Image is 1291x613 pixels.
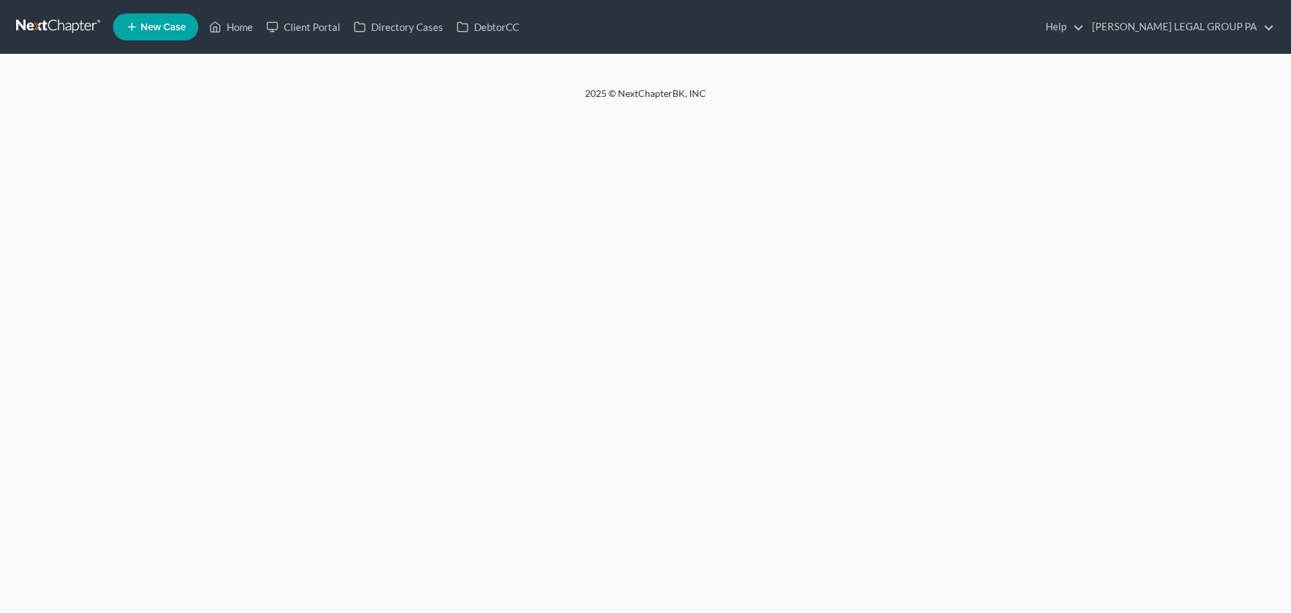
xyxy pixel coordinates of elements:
div: 2025 © NextChapterBK, INC [262,87,1029,111]
a: Home [202,15,260,39]
a: [PERSON_NAME] LEGAL GROUP PA [1085,15,1274,39]
a: Client Portal [260,15,347,39]
a: Directory Cases [347,15,450,39]
a: DebtorCC [450,15,526,39]
a: Help [1039,15,1084,39]
new-legal-case-button: New Case [113,13,198,40]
